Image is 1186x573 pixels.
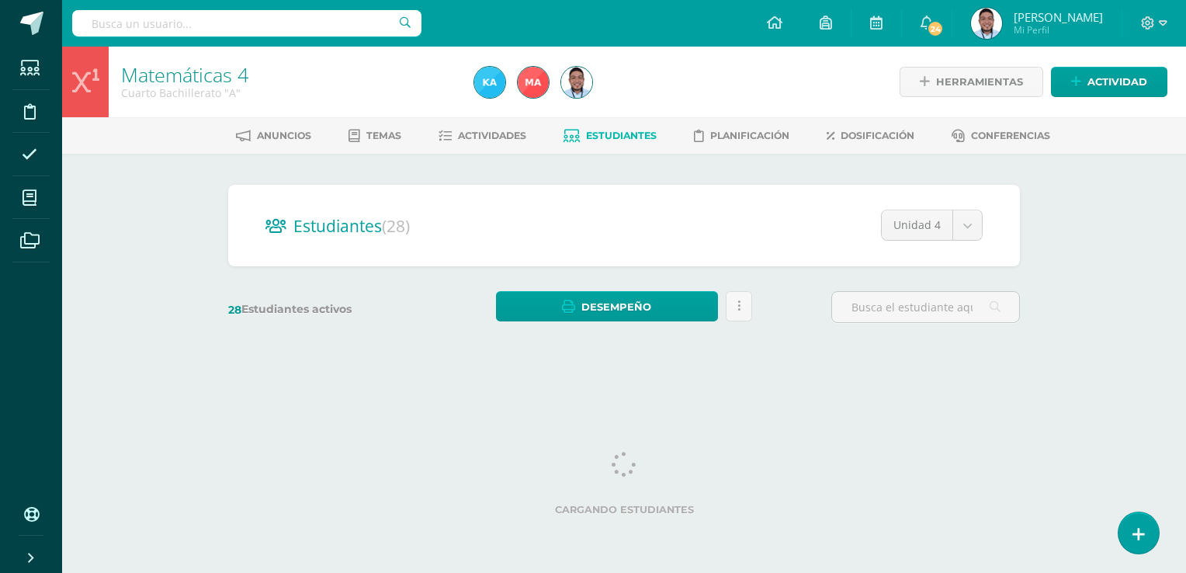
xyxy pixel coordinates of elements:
[694,123,789,148] a: Planificación
[1051,67,1167,97] a: Actividad
[586,130,657,141] span: Estudiantes
[564,123,657,148] a: Estudiantes
[257,130,311,141] span: Anuncios
[1087,68,1147,96] span: Actividad
[382,215,410,237] span: (28)
[841,130,914,141] span: Dosificación
[827,123,914,148] a: Dosificación
[518,67,549,98] img: 0183f867e09162c76e2065f19ee79ccf.png
[121,64,456,85] h1: Matemáticas 4
[971,130,1050,141] span: Conferencias
[228,302,417,317] label: Estudiantes activos
[971,8,1002,39] img: fb9320b3a1c1aec69a1a791d2da3566a.png
[293,215,410,237] span: Estudiantes
[228,303,241,317] span: 28
[458,130,526,141] span: Actividades
[581,293,651,321] span: Desempeño
[236,123,311,148] a: Anuncios
[474,67,505,98] img: 258196113818b181416f1cb94741daed.png
[121,61,248,88] a: Matemáticas 4
[882,210,982,240] a: Unidad 4
[936,68,1023,96] span: Herramientas
[72,10,421,36] input: Busca un usuario...
[832,292,1019,322] input: Busca el estudiante aquí...
[439,123,526,148] a: Actividades
[1014,23,1103,36] span: Mi Perfil
[900,67,1043,97] a: Herramientas
[496,291,717,321] a: Desempeño
[234,504,1014,516] label: Cargando estudiantes
[893,210,941,240] span: Unidad 4
[121,85,456,100] div: Cuarto Bachillerato 'A'
[952,123,1050,148] a: Conferencias
[349,123,401,148] a: Temas
[561,67,592,98] img: fb9320b3a1c1aec69a1a791d2da3566a.png
[1014,9,1103,25] span: [PERSON_NAME]
[927,20,944,37] span: 24
[710,130,789,141] span: Planificación
[366,130,401,141] span: Temas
